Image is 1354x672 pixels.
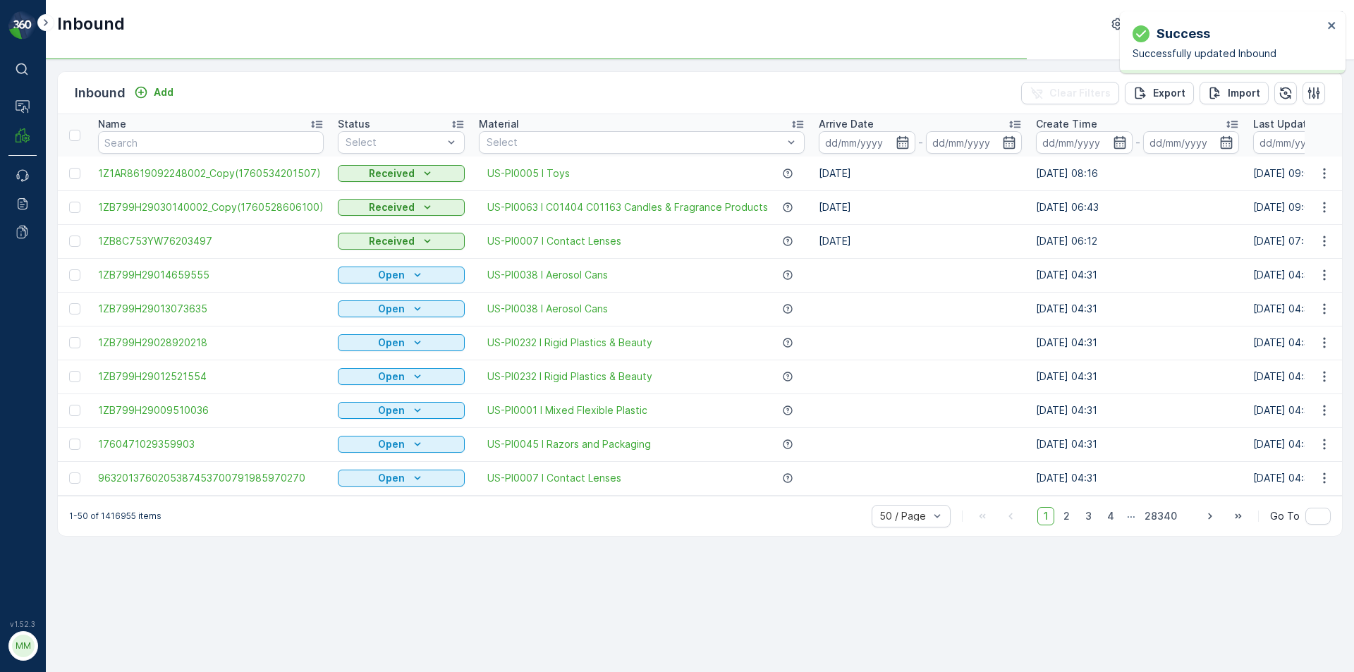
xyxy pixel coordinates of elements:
td: [DATE] [812,224,1029,258]
button: close [1327,20,1337,33]
td: [DATE] 04:31 [1029,258,1246,292]
div: Toggle Row Selected [69,236,80,247]
p: Select [346,135,443,149]
p: Successfully updated Inbound [1133,47,1323,61]
p: Inbound [75,83,126,103]
a: 9632013760205387453700791985970270 [98,471,324,485]
img: logo [8,11,37,39]
td: [DATE] [812,157,1029,190]
div: Toggle Row Selected [69,405,80,416]
td: [DATE] 04:31 [1029,292,1246,326]
a: US-PI0045 I Razors and Packaging [487,437,651,451]
a: US-PI0038 I Aerosol Cans [487,302,608,316]
td: [DATE] 08:16 [1029,157,1246,190]
div: MM [12,635,35,657]
input: dd/mm/yyyy [1143,131,1240,154]
span: 28340 [1138,507,1183,525]
p: Select [487,135,783,149]
button: Open [338,300,465,317]
input: Search [98,131,324,154]
span: US-PI0038 I Aerosol Cans [487,268,608,282]
p: Open [378,302,405,316]
p: Arrive Date [819,117,874,131]
a: 1ZB799H29012521554 [98,369,324,384]
td: [DATE] 04:31 [1029,393,1246,427]
div: Toggle Row Selected [69,472,80,484]
input: dd/mm/yyyy [819,131,915,154]
div: Toggle Row Selected [69,439,80,450]
span: 1Z1AR8619092248002_Copy(1760534201507) [98,166,324,181]
button: Received [338,199,465,216]
button: Received [338,165,465,182]
td: [DATE] [812,190,1029,224]
a: 1ZB799H29030140002_Copy(1760528606100) [98,200,324,214]
p: Inbound [57,13,125,35]
a: 1ZB799H29028920218 [98,336,324,350]
p: ... [1127,507,1135,525]
a: 1ZB799H29009510036 [98,403,324,417]
p: Material [479,117,519,131]
div: Toggle Row Selected [69,168,80,179]
p: Received [369,234,415,248]
button: Open [338,402,465,419]
a: 1760471029359903 [98,437,324,451]
input: dd/mm/yyyy [1036,131,1133,154]
div: Toggle Row Selected [69,269,80,281]
p: - [918,134,923,151]
a: 1ZB799H29014659555 [98,268,324,282]
p: Name [98,117,126,131]
p: Received [369,200,415,214]
a: US-PI0007 I Contact Lenses [487,234,621,248]
p: Last Update Time [1253,117,1341,131]
td: [DATE] 04:31 [1029,326,1246,360]
p: Clear Filters [1049,86,1111,100]
a: US-PI0232 I Rigid Plastics & Beauty [487,336,652,350]
span: 1 [1037,507,1054,525]
span: 3 [1079,507,1098,525]
p: Open [378,403,405,417]
button: Clear Filters [1021,82,1119,104]
button: Open [338,334,465,351]
a: US-PI0001 I Mixed Flexible Plastic [487,403,647,417]
button: Open [338,470,465,487]
button: Received [338,233,465,250]
input: dd/mm/yyyy [926,131,1023,154]
td: [DATE] 06:43 [1029,190,1246,224]
div: Toggle Row Selected [69,303,80,314]
p: Status [338,117,370,131]
button: Add [128,84,179,101]
button: Import [1200,82,1269,104]
p: Open [378,268,405,282]
span: 2 [1057,507,1076,525]
span: v 1.52.3 [8,620,37,628]
div: Toggle Row Selected [69,337,80,348]
span: US-PI0232 I Rigid Plastics & Beauty [487,369,652,384]
button: Open [338,368,465,385]
td: [DATE] 04:31 [1029,427,1246,461]
p: Open [378,369,405,384]
td: [DATE] 04:31 [1029,360,1246,393]
span: Go To [1270,509,1300,523]
p: 1-50 of 1416955 items [69,511,161,522]
span: 1ZB8C753YW76203497 [98,234,324,248]
a: 1ZB799H29013073635 [98,302,324,316]
p: Success [1157,24,1210,44]
button: MM [8,631,37,661]
a: US-PI0063 I C01404 C01163 Candles & Fragrance Products [487,200,768,214]
a: US-PI0005 I Toys [487,166,570,181]
span: 4 [1101,507,1121,525]
p: Import [1228,86,1260,100]
p: Received [369,166,415,181]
